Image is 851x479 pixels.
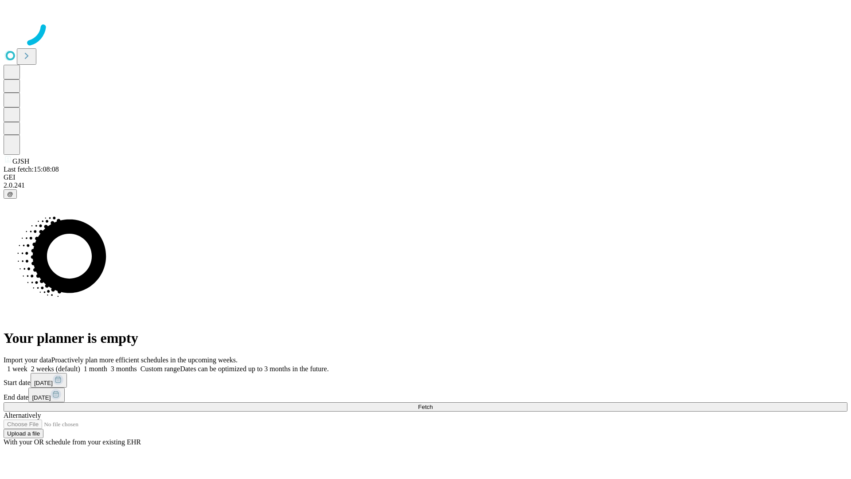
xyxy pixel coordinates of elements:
[4,412,41,419] span: Alternatively
[7,191,13,197] span: @
[34,380,53,386] span: [DATE]
[4,388,847,402] div: End date
[32,394,51,401] span: [DATE]
[4,189,17,199] button: @
[51,356,238,364] span: Proactively plan more efficient schedules in the upcoming weeks.
[4,429,43,438] button: Upload a file
[84,365,107,373] span: 1 month
[418,404,433,410] span: Fetch
[180,365,328,373] span: Dates can be optimized up to 3 months in the future.
[4,330,847,346] h1: Your planner is empty
[4,165,59,173] span: Last fetch: 15:08:08
[31,365,80,373] span: 2 weeks (default)
[4,373,847,388] div: Start date
[31,373,67,388] button: [DATE]
[28,388,65,402] button: [DATE]
[4,173,847,181] div: GEI
[4,356,51,364] span: Import your data
[4,181,847,189] div: 2.0.241
[4,438,141,446] span: With your OR schedule from your existing EHR
[111,365,137,373] span: 3 months
[12,157,29,165] span: GJSH
[7,365,27,373] span: 1 week
[4,402,847,412] button: Fetch
[141,365,180,373] span: Custom range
